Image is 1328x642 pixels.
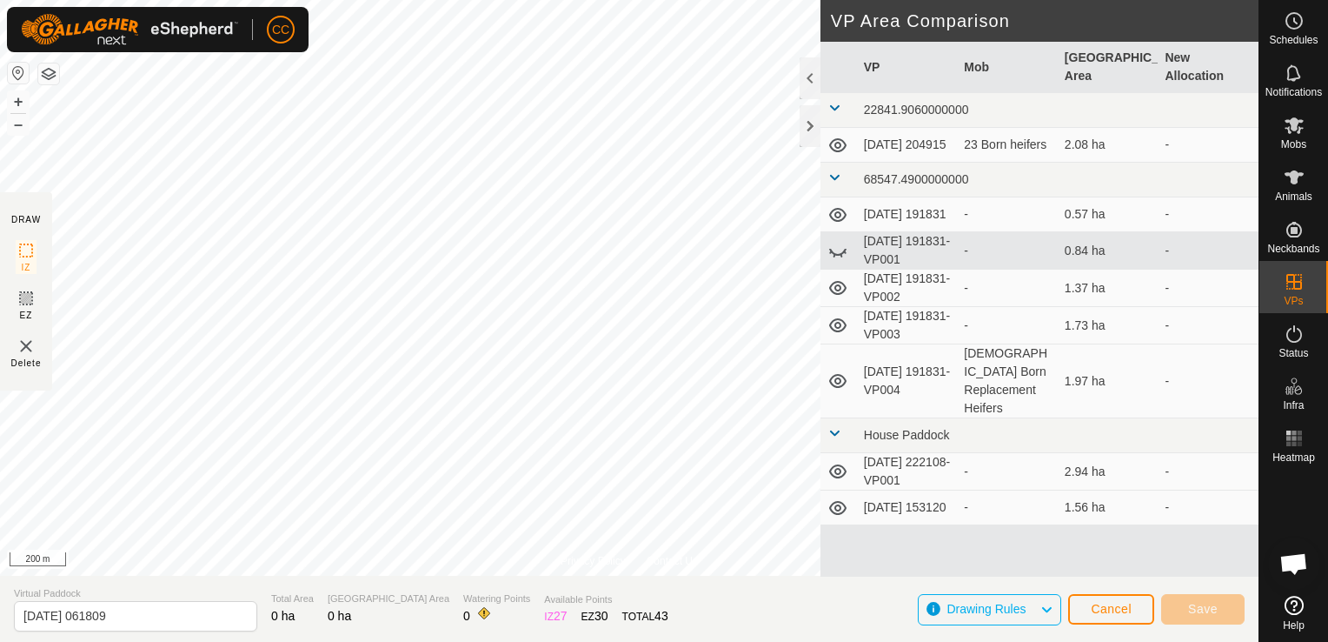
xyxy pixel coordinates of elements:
td: [DATE] 191831 [857,197,958,232]
td: - [1158,232,1258,270]
span: Animals [1275,191,1312,202]
button: Cancel [1068,594,1154,625]
span: House Paddock [864,428,950,442]
div: EZ [581,607,608,625]
div: - [964,498,1051,517]
td: 1.73 ha [1058,307,1159,344]
td: [DATE] 222108-VP001 [857,453,958,491]
span: 0 ha [328,609,351,623]
span: [GEOGRAPHIC_DATA] Area [328,592,449,606]
img: VP [16,336,37,357]
span: 0 ha [271,609,295,623]
span: Neckbands [1267,244,1319,254]
span: Available Points [544,592,667,607]
a: Contact Us [647,553,698,569]
div: TOTAL [622,607,668,625]
td: - [1158,307,1258,344]
span: Schedules [1269,35,1318,45]
span: Cancel [1091,602,1132,616]
span: EZ [20,309,33,322]
span: Save [1188,602,1218,616]
div: - [964,279,1051,298]
a: Privacy Policy [561,553,626,569]
td: - [1158,270,1258,307]
div: IZ [544,607,567,625]
h2: VP Area Comparison [831,10,1258,31]
td: [DATE] 153120 [857,491,958,525]
td: [DATE] 204915 [857,128,958,163]
td: [DATE] 191831-VP004 [857,344,958,418]
span: 27 [554,609,568,623]
div: DRAW [11,213,41,226]
div: - [964,463,1051,481]
td: 2.94 ha [1058,453,1159,491]
div: - [964,205,1051,224]
td: 1.56 ha [1058,491,1159,525]
td: 0.84 ha [1058,232,1159,270]
span: 43 [654,609,668,623]
span: Mobs [1281,139,1306,150]
td: 1.37 ha [1058,270,1159,307]
span: 30 [594,609,608,623]
td: - [1158,344,1258,418]
span: IZ [22,261,31,274]
span: 22841.9060000000 [864,103,969,117]
td: - [1158,491,1258,525]
td: - [1158,128,1258,163]
span: CC [272,21,289,39]
td: - [1158,453,1258,491]
th: New Allocation [1158,42,1258,93]
span: Delete [11,357,42,370]
span: Total Area [271,592,314,606]
span: Virtual Paddock [14,586,257,601]
button: Save [1161,594,1245,625]
span: 68547.4900000000 [864,172,969,186]
a: Open chat [1268,538,1320,590]
td: [DATE] 191831-VP002 [857,270,958,307]
span: Help [1283,620,1305,631]
td: - [1158,197,1258,232]
span: Infra [1283,400,1304,411]
button: Reset Map [8,63,29,84]
div: - [964,317,1051,335]
td: 0.57 ha [1058,197,1159,232]
span: Status [1278,348,1308,358]
th: Mob [957,42,1058,93]
span: Watering Points [463,592,530,606]
div: 23 Born heifers [964,136,1051,154]
div: [DEMOGRAPHIC_DATA] Born Replacement Heifers [964,344,1051,418]
td: [DATE] 191831-VP003 [857,307,958,344]
td: [DATE] 191831-VP001 [857,232,958,270]
button: Map Layers [38,64,59,84]
td: 1.97 ha [1058,344,1159,418]
td: 2.08 ha [1058,128,1159,163]
img: Gallagher Logo [21,14,238,45]
th: [GEOGRAPHIC_DATA] Area [1058,42,1159,93]
span: Drawing Rules [946,602,1026,616]
th: VP [857,42,958,93]
span: Notifications [1265,87,1322,97]
a: Help [1259,589,1328,638]
span: Heatmap [1272,452,1315,463]
span: 0 [463,609,470,623]
button: + [8,91,29,112]
span: VPs [1284,296,1303,306]
div: - [964,242,1051,260]
button: – [8,114,29,135]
